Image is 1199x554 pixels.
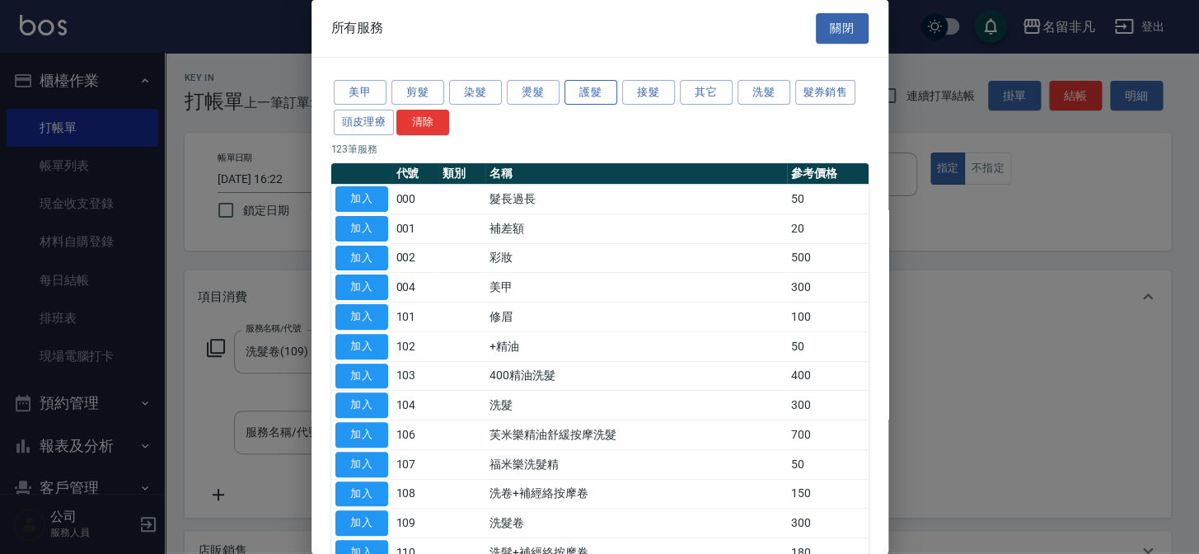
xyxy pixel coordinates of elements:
[795,80,856,106] button: 髮券銷售
[335,216,388,242] button: 加入
[391,80,444,106] button: 剪髮
[787,214,869,243] td: 20
[485,163,786,185] th: 名稱
[392,163,439,185] th: 代號
[787,391,869,420] td: 300
[335,481,388,507] button: 加入
[335,364,388,389] button: 加入
[485,243,786,273] td: 彩妝
[335,510,388,536] button: 加入
[816,13,869,44] button: 關閉
[392,479,439,509] td: 108
[622,80,675,106] button: 接髮
[392,509,439,538] td: 109
[335,275,388,300] button: 加入
[335,304,388,330] button: 加入
[485,509,786,538] td: 洗髮卷
[787,303,869,332] td: 100
[392,361,439,391] td: 103
[787,449,869,479] td: 50
[787,420,869,450] td: 700
[485,479,786,509] td: 洗卷+補經絡按摩卷
[335,186,388,212] button: 加入
[485,391,786,420] td: 洗髮
[564,80,617,106] button: 護髮
[335,392,388,418] button: 加入
[485,449,786,479] td: 福米樂洗髮精
[485,420,786,450] td: 芙米樂精油舒緩按摩洗髮
[485,361,786,391] td: 400精油洗髮
[438,163,485,185] th: 類別
[392,449,439,479] td: 107
[485,273,786,303] td: 美甲
[335,452,388,477] button: 加入
[335,422,388,448] button: 加入
[787,243,869,273] td: 500
[331,142,869,157] p: 123 筆服務
[335,334,388,359] button: 加入
[787,509,869,538] td: 300
[331,20,384,36] span: 所有服務
[392,303,439,332] td: 101
[507,80,560,106] button: 燙髮
[396,110,449,135] button: 清除
[485,303,786,332] td: 修眉
[392,214,439,243] td: 001
[392,391,439,420] td: 104
[738,80,790,106] button: 洗髮
[392,185,439,214] td: 000
[334,80,386,106] button: 美甲
[787,479,869,509] td: 150
[392,420,439,450] td: 106
[392,273,439,303] td: 004
[787,273,869,303] td: 300
[787,361,869,391] td: 400
[787,185,869,214] td: 50
[680,80,733,106] button: 其它
[485,331,786,361] td: +精油
[787,163,869,185] th: 參考價格
[787,331,869,361] td: 50
[334,110,395,135] button: 頭皮理療
[485,214,786,243] td: 補差額
[335,246,388,271] button: 加入
[392,243,439,273] td: 002
[485,185,786,214] td: 髮長過長
[449,80,502,106] button: 染髮
[392,331,439,361] td: 102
